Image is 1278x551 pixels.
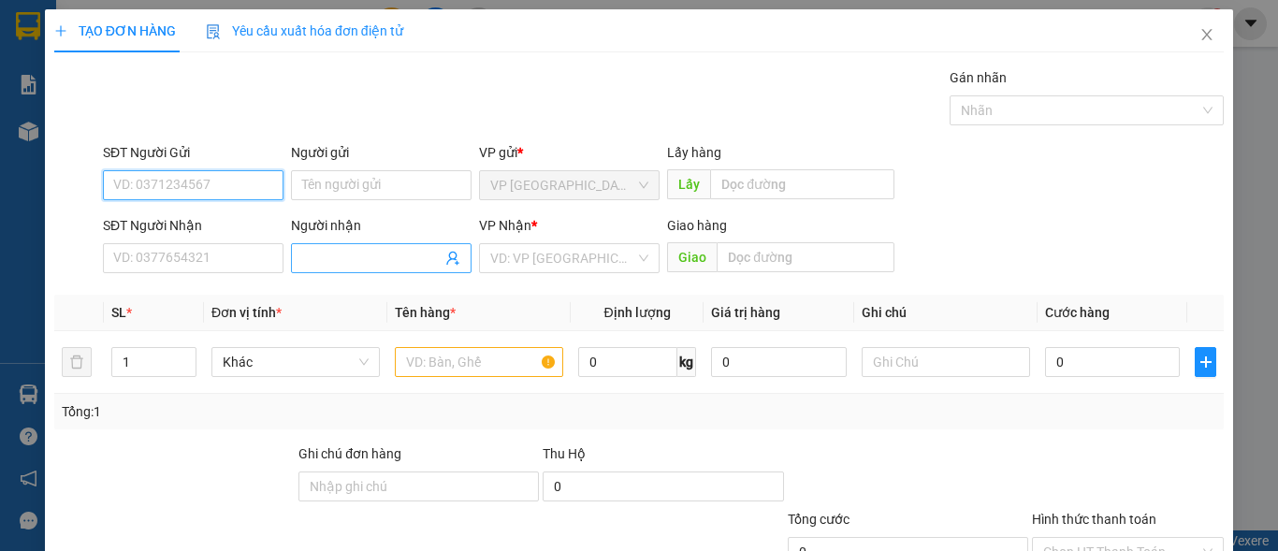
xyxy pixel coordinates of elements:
button: delete [62,347,92,377]
span: Lấy [667,169,710,199]
div: Tổng: 1 [62,401,495,422]
span: Giao [667,242,717,272]
input: Ghi Chú [862,347,1030,377]
button: plus [1195,347,1216,377]
div: SĐT Người Nhận [103,215,283,236]
span: plus [1196,355,1215,370]
span: SL [111,305,126,320]
input: 0 [711,347,846,377]
span: TẠO ĐƠN HÀNG [54,23,176,38]
div: Người nhận [291,215,472,236]
span: kg [677,347,696,377]
span: Cước hàng [1045,305,1110,320]
span: Định lượng [603,305,670,320]
span: close [1199,27,1214,42]
th: Ghi chú [854,295,1038,331]
span: Tổng cước [788,512,850,527]
span: user-add [445,251,460,266]
span: Giao hàng [667,218,727,233]
span: plus [54,24,67,37]
label: Gán nhãn [950,70,1007,85]
button: Close [1181,9,1233,62]
input: Dọc đường [717,242,894,272]
input: Ghi chú đơn hàng [298,471,539,501]
span: Đơn vị tính [211,305,282,320]
input: Dọc đường [710,169,894,199]
span: Tên hàng [395,305,456,320]
input: VD: Bàn, Ghế [395,347,563,377]
span: Khác [223,348,369,376]
img: icon [206,24,221,39]
label: Hình thức thanh toán [1032,512,1156,527]
span: VP Tân Bình [490,171,648,199]
div: VP gửi [479,142,660,163]
span: Giá trị hàng [711,305,780,320]
div: Người gửi [291,142,472,163]
span: Thu Hộ [543,446,586,461]
label: Ghi chú đơn hàng [298,446,401,461]
span: Yêu cầu xuất hóa đơn điện tử [206,23,403,38]
div: SĐT Người Gửi [103,142,283,163]
span: VP Nhận [479,218,531,233]
span: Lấy hàng [667,145,721,160]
